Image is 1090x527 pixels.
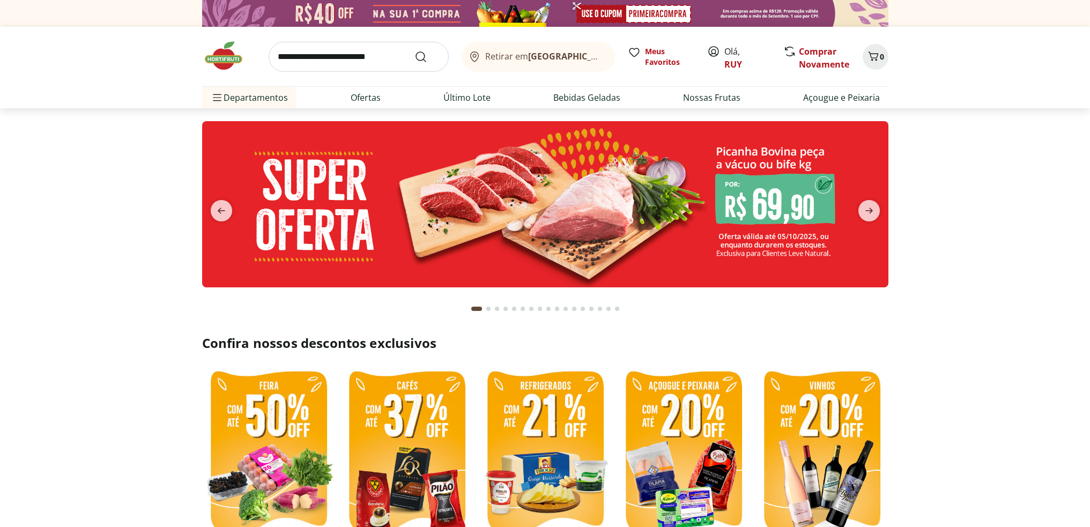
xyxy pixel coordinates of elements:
button: Go to page 12 from fs-carousel [570,296,579,322]
a: Comprar Novamente [799,46,849,70]
button: Retirar em[GEOGRAPHIC_DATA]/[GEOGRAPHIC_DATA] [462,42,615,72]
button: Go to page 14 from fs-carousel [587,296,596,322]
a: Açougue e Peixaria [803,91,880,104]
span: Meus Favoritos [645,46,694,68]
button: Go to page 6 from fs-carousel [518,296,527,322]
button: Go to page 7 from fs-carousel [527,296,536,322]
button: Go to page 11 from fs-carousel [561,296,570,322]
span: Departamentos [211,85,288,110]
button: Go to page 17 from fs-carousel [613,296,621,322]
button: Go to page 9 from fs-carousel [544,296,553,322]
button: Go to page 15 from fs-carousel [596,296,604,322]
a: Último Lote [443,91,491,104]
button: Carrinho [863,44,888,70]
button: Go to page 8 from fs-carousel [536,296,544,322]
a: Bebidas Geladas [553,91,620,104]
button: Go to page 10 from fs-carousel [553,296,561,322]
a: RUY [724,58,742,70]
button: Go to page 5 from fs-carousel [510,296,518,322]
button: Go to page 3 from fs-carousel [493,296,501,322]
button: Submit Search [414,50,440,63]
a: Ofertas [351,91,381,104]
button: Current page from fs-carousel [469,296,484,322]
button: next [850,200,888,221]
input: search [269,42,449,72]
a: Nossas Frutas [683,91,740,104]
button: Menu [211,85,224,110]
img: Hortifruti [202,40,256,72]
span: Retirar em [485,51,604,61]
button: Go to page 4 from fs-carousel [501,296,510,322]
span: Olá, [724,45,772,71]
button: Go to page 2 from fs-carousel [484,296,493,322]
a: Meus Favoritos [628,46,694,68]
button: Go to page 13 from fs-carousel [579,296,587,322]
img: super oferta [202,121,888,287]
b: [GEOGRAPHIC_DATA]/[GEOGRAPHIC_DATA] [528,50,709,62]
h2: Confira nossos descontos exclusivos [202,335,888,352]
button: Go to page 16 from fs-carousel [604,296,613,322]
span: 0 [880,51,884,62]
button: previous [202,200,241,221]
